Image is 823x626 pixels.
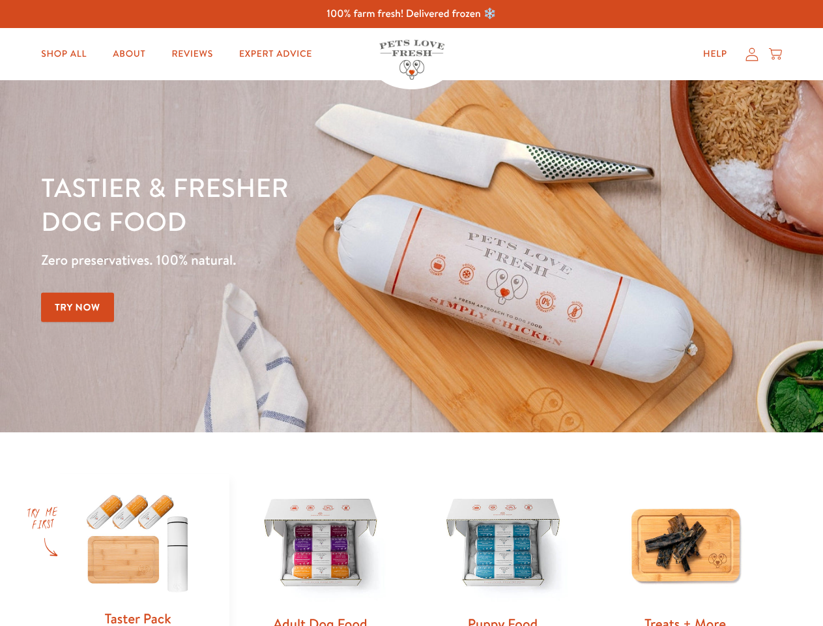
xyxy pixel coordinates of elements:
a: Shop All [31,41,97,67]
a: Try Now [41,293,114,322]
h1: Tastier & fresher dog food [41,170,535,238]
p: Zero preservatives. 100% natural. [41,248,535,272]
a: Help [693,41,738,67]
a: Expert Advice [229,41,323,67]
img: Pets Love Fresh [379,40,444,80]
a: About [102,41,156,67]
a: Reviews [161,41,223,67]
